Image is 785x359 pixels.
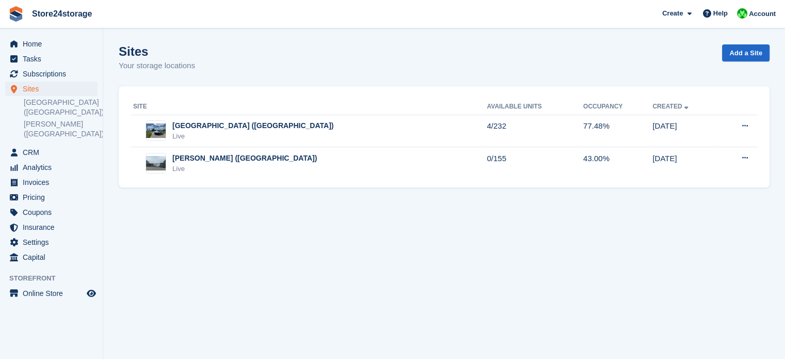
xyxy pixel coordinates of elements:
[737,8,747,19] img: Tracy Harper
[23,190,85,205] span: Pricing
[5,52,98,66] a: menu
[23,145,85,160] span: CRM
[487,147,583,179] td: 0/155
[5,37,98,51] a: menu
[652,103,690,110] a: Created
[8,6,24,22] img: stora-icon-8386f47178a22dfd0bd8f6a31ec36ba5ce8667c1dd55bd0f319d3a0aa187defe.svg
[5,160,98,175] a: menu
[749,9,776,19] span: Account
[583,147,652,179] td: 43.00%
[487,115,583,147] td: 4/232
[652,115,718,147] td: [DATE]
[23,250,85,264] span: Capital
[5,250,98,264] a: menu
[23,175,85,190] span: Invoices
[23,160,85,175] span: Analytics
[5,67,98,81] a: menu
[172,120,333,131] div: [GEOGRAPHIC_DATA] ([GEOGRAPHIC_DATA])
[662,8,683,19] span: Create
[119,60,195,72] p: Your storage locations
[146,123,166,138] img: Image of Manston Airport (Kent) site
[23,286,85,301] span: Online Store
[9,273,103,284] span: Storefront
[23,67,85,81] span: Subscriptions
[5,205,98,220] a: menu
[23,205,85,220] span: Coupons
[28,5,97,22] a: Store24storage
[23,220,85,235] span: Insurance
[85,287,98,300] a: Preview store
[172,153,317,164] div: [PERSON_NAME] ([GEOGRAPHIC_DATA])
[583,115,652,147] td: 77.48%
[23,52,85,66] span: Tasks
[23,37,85,51] span: Home
[652,147,718,179] td: [DATE]
[24,119,98,139] a: [PERSON_NAME] ([GEOGRAPHIC_DATA])
[146,156,166,171] img: Image of Warley Brentwood (Essex) site
[5,220,98,235] a: menu
[131,99,487,115] th: Site
[583,99,652,115] th: Occupancy
[24,98,98,117] a: [GEOGRAPHIC_DATA] ([GEOGRAPHIC_DATA])
[119,44,195,58] h1: Sites
[713,8,728,19] span: Help
[5,190,98,205] a: menu
[23,82,85,96] span: Sites
[722,44,770,61] a: Add a Site
[5,145,98,160] a: menu
[172,131,333,142] div: Live
[5,235,98,249] a: menu
[487,99,583,115] th: Available Units
[5,175,98,190] a: menu
[172,164,317,174] div: Live
[23,235,85,249] span: Settings
[5,286,98,301] a: menu
[5,82,98,96] a: menu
